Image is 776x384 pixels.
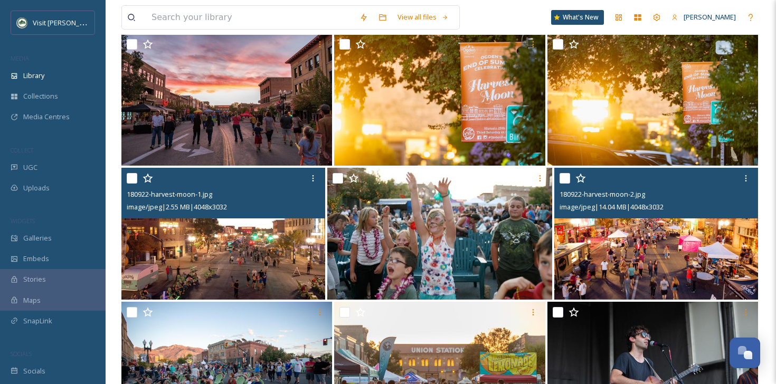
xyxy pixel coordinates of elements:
span: Embeds [23,254,49,264]
img: harvest-moon-signage-24.jpg [334,34,545,166]
span: SOCIALS [11,350,32,358]
span: Uploads [23,183,50,193]
img: 180922-harvest-moon-1.jpg [121,168,325,300]
span: Collections [23,91,58,101]
span: Media Centres [23,112,70,122]
img: m2m 33.jpg [327,168,553,300]
span: image/jpeg | 2.55 MB | 4048 x 3032 [127,202,227,212]
img: harvest-moon-signage-24 (1).jpg [547,34,758,166]
span: MEDIA [11,54,29,62]
span: 180922-harvest-moon-1.jpg [127,189,212,199]
span: Visit [PERSON_NAME] [33,17,100,27]
span: COLLECT [11,146,33,154]
span: image/jpeg | 14.04 MB | 4048 x 3032 [560,202,664,212]
img: 180922-harvest-moon-2.jpg [554,168,758,300]
img: small-HarvestMoon2015-LightingBryan-331-(1).jpg [121,34,332,166]
a: View all files [392,7,454,27]
span: SnapLink [23,316,52,326]
span: Socials [23,366,45,376]
button: Open Chat [730,338,760,368]
span: Maps [23,295,41,305]
span: Library [23,71,44,81]
a: [PERSON_NAME] [666,7,741,27]
span: [PERSON_NAME] [684,12,736,22]
input: Search your library [146,6,354,29]
img: Unknown.png [17,17,27,28]
span: Galleries [23,233,52,243]
span: WIDGETS [11,217,35,225]
a: What's New [551,10,604,25]
span: 180922-harvest-moon-2.jpg [560,189,645,199]
span: Stories [23,274,46,284]
span: UGC [23,162,37,172]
